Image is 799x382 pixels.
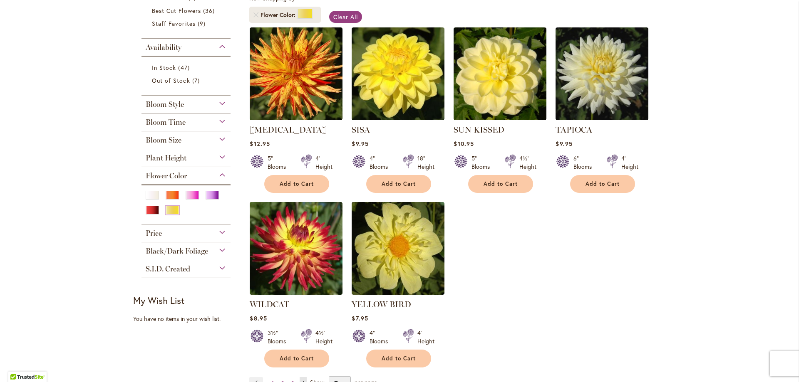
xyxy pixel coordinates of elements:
[352,140,368,148] span: $9.95
[146,171,187,180] span: Flower Color
[586,180,620,187] span: Add to Cart
[352,114,444,122] a: SISA
[250,314,267,322] span: $8.95
[152,20,196,27] span: Staff Favorites
[146,264,190,274] span: S.I.D. Created
[352,125,370,135] a: SISA
[454,27,546,120] img: SUN KISSED
[280,355,314,362] span: Add to Cart
[382,355,416,362] span: Add to Cart
[268,154,291,171] div: 5" Blooms
[178,63,191,72] span: 47
[454,114,546,122] a: SUN KISSED
[519,154,536,171] div: 4½' Height
[352,202,444,295] img: YELLOW BIRD
[146,100,184,109] span: Bloom Style
[146,118,186,127] span: Bloom Time
[315,154,333,171] div: 4' Height
[192,76,202,85] span: 7
[352,27,444,120] img: SISA
[366,350,431,367] button: Add to Cart
[280,180,314,187] span: Add to Cart
[253,12,258,17] a: Remove Flower Color Yellow
[468,175,533,193] button: Add to Cart
[329,11,362,23] a: Clear All
[152,76,190,84] span: Out of Stock
[152,76,222,85] a: Out of Stock 7
[366,175,431,193] button: Add to Cart
[573,154,597,171] div: 6" Blooms
[250,202,342,295] img: WILDCAT
[264,175,329,193] button: Add to Cart
[250,299,289,309] a: WILDCAT
[352,288,444,296] a: YELLOW BIRD
[268,329,291,345] div: 3½" Blooms
[250,114,342,122] a: POPPERS
[556,27,648,120] img: TAPIOCA
[250,125,327,135] a: [MEDICAL_DATA]
[146,229,162,238] span: Price
[146,153,186,163] span: Plant Height
[133,315,244,323] div: You have no items in your wish list.
[370,154,393,171] div: 4" Blooms
[382,180,416,187] span: Add to Cart
[315,329,333,345] div: 4½' Height
[352,299,411,309] a: YELLOW BIRD
[152,7,201,15] span: Best Cut Flowers
[556,140,572,148] span: $9.95
[152,64,176,71] span: In Stock
[152,19,222,28] a: Staff Favorites
[333,13,358,21] span: Clear All
[454,125,504,135] a: SUN KISSED
[146,136,181,145] span: Bloom Size
[133,294,184,306] strong: My Wish List
[556,114,648,122] a: TAPIOCA
[146,246,208,256] span: Black/Dark Foliage
[6,352,30,376] iframe: Launch Accessibility Center
[152,6,222,15] a: Best Cut Flowers
[556,125,592,135] a: TAPIOCA
[146,43,181,52] span: Availability
[621,154,638,171] div: 4' Height
[264,350,329,367] button: Add to Cart
[454,140,474,148] span: $10.95
[261,11,298,19] span: Flower Color
[152,63,222,72] a: In Stock 47
[370,329,393,345] div: 4" Blooms
[417,154,434,171] div: 18" Height
[570,175,635,193] button: Add to Cart
[250,140,270,148] span: $12.95
[250,288,342,296] a: WILDCAT
[203,6,217,15] span: 36
[352,314,368,322] span: $7.95
[417,329,434,345] div: 4' Height
[198,19,208,28] span: 9
[471,154,495,171] div: 5" Blooms
[484,180,518,187] span: Add to Cart
[250,27,342,120] img: POPPERS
